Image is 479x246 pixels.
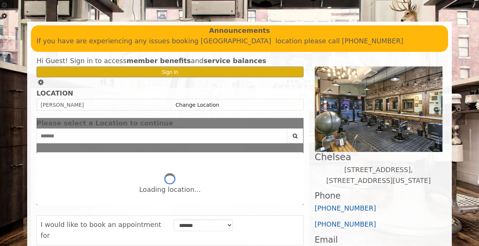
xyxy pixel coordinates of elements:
[292,121,304,125] button: close dialog
[37,36,442,47] p: If you have are experiencing any issues booking [GEOGRAPHIC_DATA] location please call [PHONE_NUM...
[37,128,304,147] div: Center Select
[37,119,173,127] span: Please select a Location to continue
[315,220,376,228] a: [PHONE_NUMBER]
[291,133,299,138] i: Search button
[315,152,442,162] h2: Chelsea
[37,66,304,77] button: Sign In
[175,102,219,108] a: Change Location
[37,128,287,143] input: Search Center
[315,191,442,200] h3: Phone
[37,90,73,97] b: LOCATION
[315,204,376,212] a: [PHONE_NUMBER]
[41,221,161,239] span: I would like to book an appointment for
[315,235,442,245] h3: Email
[315,165,442,186] p: [STREET_ADDRESS],[STREET_ADDRESS][US_STATE]
[209,25,270,36] b: Announcements
[41,102,84,108] span: [PERSON_NAME]
[127,57,191,65] b: member benefits
[37,56,304,66] div: Hi Guest! Sign in to access and
[139,184,201,195] div: Loading location...
[203,57,266,65] b: service balances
